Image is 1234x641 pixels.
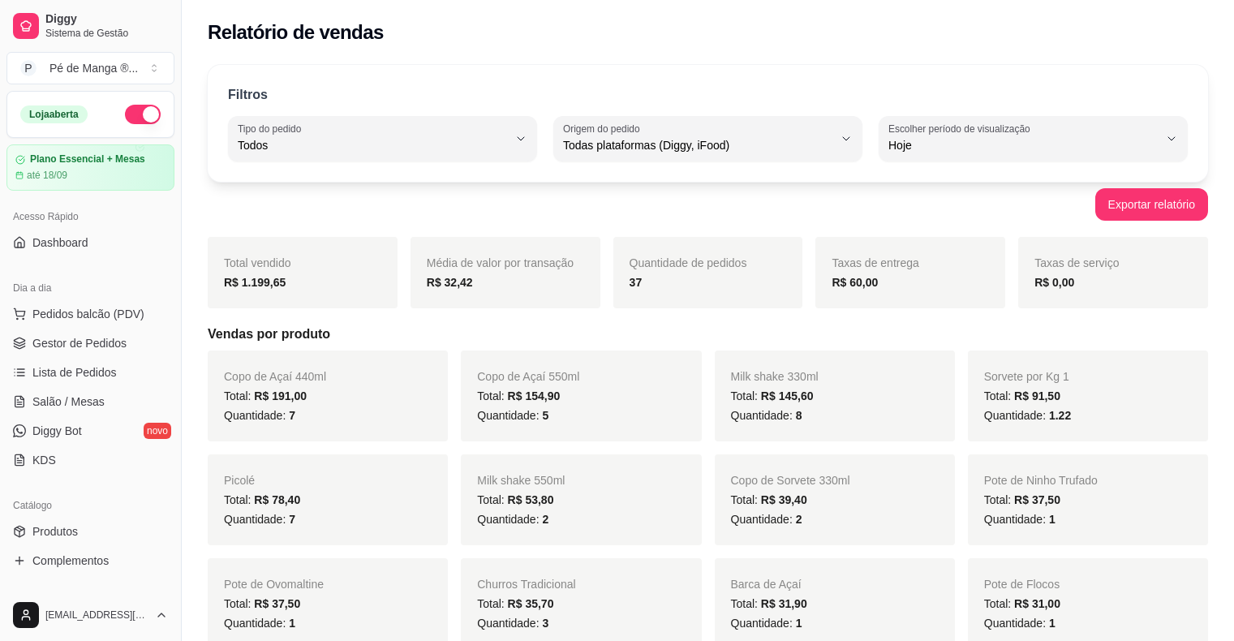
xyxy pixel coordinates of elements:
span: R$ 154,90 [508,389,561,402]
span: Hoje [888,137,1159,153]
span: Total: [224,389,307,402]
span: Churros Tradicional [477,578,575,591]
span: Total: [224,493,300,506]
span: Total: [477,597,553,610]
span: 7 [289,409,295,422]
button: Tipo do pedidoTodos [228,116,537,161]
span: R$ 37,50 [1014,493,1060,506]
span: Total: [224,597,300,610]
span: Milk shake 550ml [477,474,565,487]
span: 2 [796,513,802,526]
span: Complementos [32,553,109,569]
span: 1 [796,617,802,630]
strong: R$ 1.199,65 [224,276,286,289]
strong: 37 [630,276,643,289]
button: [EMAIL_ADDRESS][DOMAIN_NAME] [6,596,174,635]
span: Copo de Açaí 440ml [224,370,326,383]
span: Quantidade: [731,513,802,526]
span: Lista de Pedidos [32,364,117,381]
a: KDS [6,447,174,473]
div: Acesso Rápido [6,204,174,230]
button: Pedidos balcão (PDV) [6,301,174,327]
p: Filtros [228,85,268,105]
span: 5 [542,409,548,422]
span: Total: [984,389,1060,402]
span: Pote de Ninho Trufado [984,474,1098,487]
div: Loja aberta [20,105,88,123]
a: Dashboard [6,230,174,256]
span: R$ 145,60 [761,389,814,402]
span: Total: [477,493,553,506]
span: Total vendido [224,256,291,269]
span: R$ 39,40 [761,493,807,506]
span: Total: [984,597,1060,610]
span: 3 [542,617,548,630]
div: Dia a dia [6,275,174,301]
span: R$ 91,50 [1014,389,1060,402]
div: Pé de Manga ® ... [49,60,138,76]
span: 7 [289,513,295,526]
span: Milk shake 330ml [731,370,819,383]
a: Salão / Mesas [6,389,174,415]
h2: Relatório de vendas [208,19,384,45]
span: P [20,60,37,76]
button: Alterar Status [125,105,161,124]
span: 1 [1049,617,1056,630]
a: Lista de Pedidos [6,359,174,385]
span: Total: [477,389,560,402]
span: Copo de Sorvete 330ml [731,474,850,487]
strong: R$ 32,42 [427,276,473,289]
span: Total: [984,493,1060,506]
button: Select a team [6,52,174,84]
span: Quantidade: [984,513,1056,526]
span: Quantidade: [731,617,802,630]
span: Sorvete por Kg 1 [984,370,1069,383]
a: Gestor de Pedidos [6,330,174,356]
span: Média de valor por transação [427,256,574,269]
label: Tipo do pedido [238,122,307,136]
span: Quantidade: [224,513,295,526]
span: R$ 53,80 [508,493,554,506]
span: R$ 37,50 [254,597,300,610]
article: até 18/09 [27,169,67,182]
a: DiggySistema de Gestão [6,6,174,45]
span: Dashboard [32,234,88,251]
span: Quantidade: [731,409,802,422]
span: Diggy [45,12,168,27]
span: [EMAIL_ADDRESS][DOMAIN_NAME] [45,609,148,622]
a: Complementos [6,548,174,574]
span: Quantidade: [224,409,295,422]
article: Plano Essencial + Mesas [30,153,145,166]
span: Todas plataformas (Diggy, iFood) [563,137,833,153]
span: Quantidade: [477,617,548,630]
strong: R$ 0,00 [1034,276,1074,289]
span: Total: [731,493,807,506]
span: Salão / Mesas [32,394,105,410]
span: Diggy Bot [32,423,82,439]
span: Quantidade: [477,409,548,422]
span: Picolé [224,474,255,487]
a: Produtos [6,518,174,544]
span: Produtos [32,523,78,540]
h5: Vendas por produto [208,325,1208,344]
span: R$ 31,00 [1014,597,1060,610]
span: Total: [731,597,807,610]
label: Escolher período de visualização [888,122,1035,136]
span: Quantidade: [984,409,1071,422]
span: R$ 35,70 [508,597,554,610]
span: Quantidade de pedidos [630,256,747,269]
button: Origem do pedidoTodas plataformas (Diggy, iFood) [553,116,862,161]
a: Diggy Botnovo [6,418,174,444]
span: Sistema de Gestão [45,27,168,40]
span: Taxas de serviço [1034,256,1119,269]
span: Taxas de entrega [832,256,918,269]
span: Quantidade: [984,617,1056,630]
span: R$ 31,90 [761,597,807,610]
span: Quantidade: [224,617,295,630]
span: Barca de Açaí [731,578,802,591]
span: 1 [1049,513,1056,526]
strong: R$ 60,00 [832,276,878,289]
span: Total: [731,389,814,402]
span: 8 [796,409,802,422]
span: Pote de Ovomaltine [224,578,324,591]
